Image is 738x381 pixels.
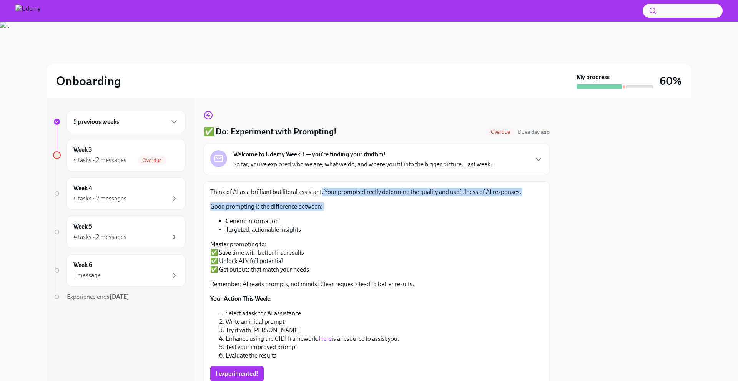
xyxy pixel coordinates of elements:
li: Test your improved prompt [226,343,543,351]
span: August 16th, 2025 19:00 [518,128,550,136]
strong: Welcome to Udemy Week 3 — you’re finding your rhythm! [233,150,386,159]
a: Week 54 tasks • 2 messages [53,216,185,248]
li: Enhance using the CIDI framework. is a resource to assist you. [226,335,543,343]
h6: Week 3 [73,146,92,154]
div: 5 previous weeks [67,111,185,133]
li: Generic information [226,217,543,225]
strong: Your Action This Week: [210,295,271,302]
li: Select a task for AI assistance [226,309,543,318]
li: Write an initial prompt [226,318,543,326]
h2: Onboarding [56,73,121,89]
span: Experience ends [67,293,129,300]
img: Udemy [15,5,40,17]
div: 4 tasks • 2 messages [73,156,126,164]
h6: 5 previous weeks [73,118,119,126]
h3: 60% [660,74,682,88]
div: 4 tasks • 2 messages [73,233,126,241]
div: 4 tasks • 2 messages [73,194,126,203]
a: Week 34 tasks • 2 messagesOverdue [53,139,185,171]
span: Due [518,129,550,135]
p: Master prompting to: ✅ Save time with better first results ✅ Unlock AI's full potential ✅ Get out... [210,240,543,274]
h6: Week 5 [73,222,92,231]
a: Week 61 message [53,254,185,287]
p: So far, you’ve explored who we are, what we do, and where you fit into the bigger picture. Last w... [233,160,495,169]
p: Remember: AI reads prompts, not minds! Clear requests lead to better results. [210,280,543,288]
h6: Week 6 [73,261,92,269]
p: Think of AI as a brilliant but literal assistant. Your prompts directly determine the quality and... [210,188,543,196]
strong: a day ago [527,129,550,135]
strong: My progress [577,73,610,81]
a: Week 44 tasks • 2 messages [53,177,185,210]
div: 1 message [73,271,101,280]
span: Overdue [138,157,166,163]
li: Try it with [PERSON_NAME] [226,326,543,335]
li: Evaluate the results [226,351,543,360]
span: Overdue [486,129,515,135]
a: Here [319,335,332,342]
p: Good prompting is the difference between: [210,202,543,211]
h6: Week 4 [73,184,92,192]
h4: ✅ Do: Experiment with Prompting! [204,126,337,137]
span: I experimented! [216,370,258,378]
li: Targeted, actionable insights [226,225,543,234]
strong: [DATE] [110,293,129,300]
